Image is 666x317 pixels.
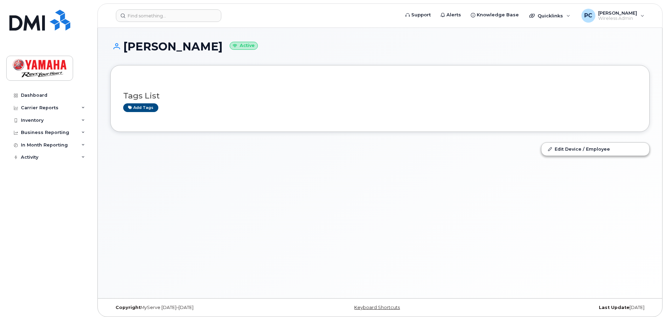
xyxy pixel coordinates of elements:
[230,42,258,50] small: Active
[470,305,650,310] div: [DATE]
[123,92,637,100] h3: Tags List
[541,143,649,155] a: Edit Device / Employee
[354,305,400,310] a: Keyboard Shortcuts
[110,305,290,310] div: MyServe [DATE]–[DATE]
[123,103,158,112] a: Add tags
[110,40,650,53] h1: [PERSON_NAME]
[116,305,141,310] strong: Copyright
[599,305,629,310] strong: Last Update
